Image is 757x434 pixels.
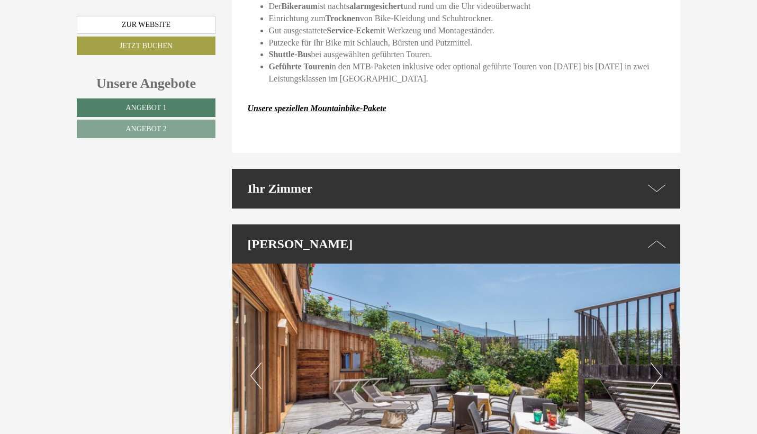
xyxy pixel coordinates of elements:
strong: Service-Ecke [327,26,374,35]
div: Unsere Angebote [77,74,215,93]
div: [PERSON_NAME] [232,224,681,264]
a: Unsere speziellen Mountainbike-Pakete [248,104,386,113]
strong: Bikeraum [281,2,317,11]
strong: Shuttle-Bus [269,50,311,59]
span: Angebot 2 [125,125,166,133]
div: Ihr Zimmer [232,169,681,208]
span: Angebot 1 [125,104,166,112]
li: in den MTB-Paketen inklusive oder optional geführte Touren von [DATE] bis [DATE] in zwei Leistung... [269,61,665,97]
a: Jetzt buchen [77,37,215,55]
li: Gut ausgestattete mit Werkzeug und Montageständer. [269,25,665,37]
li: Der ist nachts und rund um die Uhr videoüberwacht [269,1,665,13]
button: Previous [250,363,262,389]
li: Putzecke für Ihr Bike mit Schlauch, Bürsten und Putzmittel. [269,37,665,49]
strong: alarmgesichert [349,2,403,11]
li: bei ausgewählten geführten Touren. [269,49,665,61]
a: Zur Website [77,16,215,34]
button: Next [651,363,662,389]
strong: Trocknen [326,14,360,23]
strong: Geführte Touren [269,62,330,71]
li: Einrichtung zum von Bike-Kleidung und Schuhtrockner. [269,13,665,25]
